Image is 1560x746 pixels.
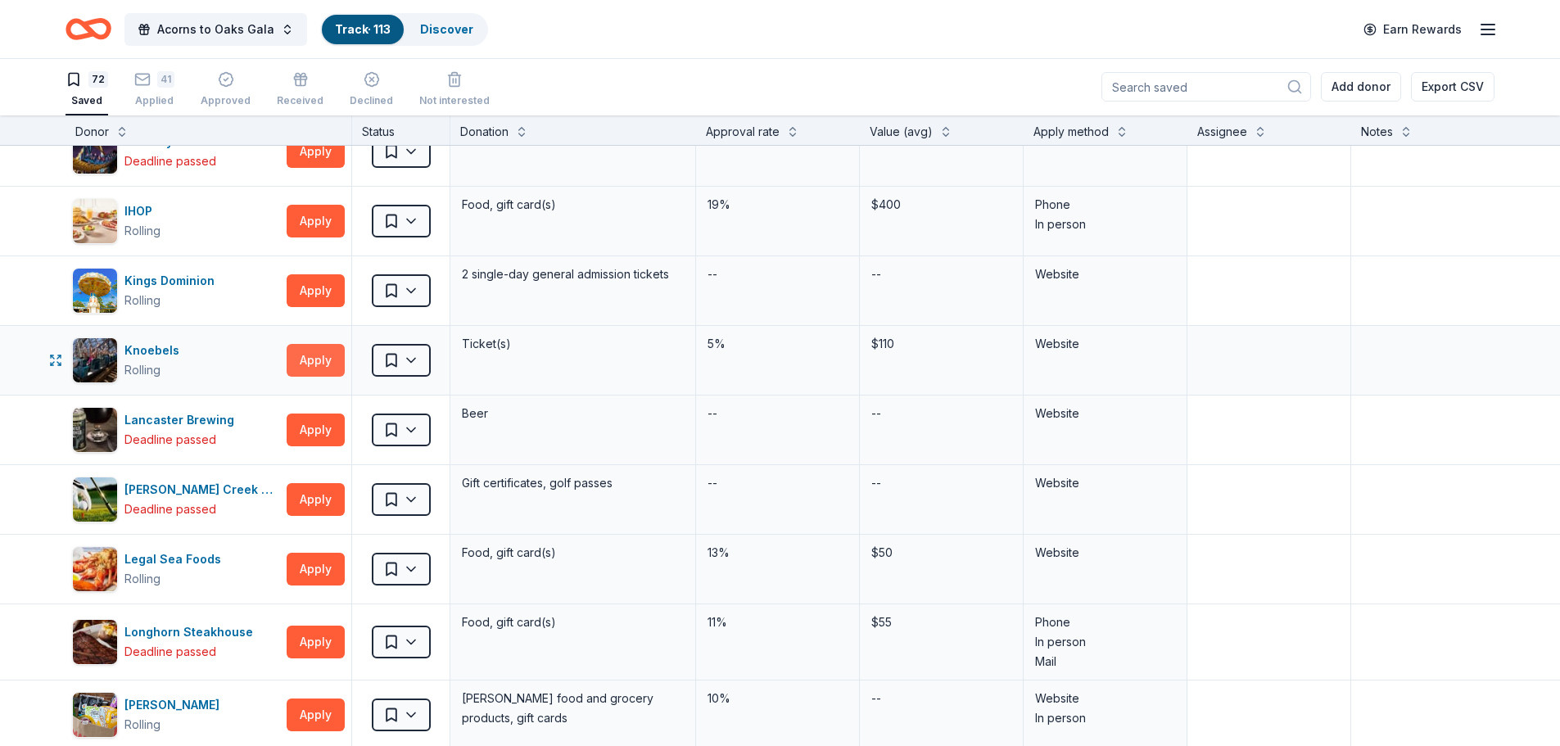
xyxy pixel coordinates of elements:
div: IHOP [124,201,161,221]
img: Image for MARTIN'S [73,693,117,737]
button: Image for Hershey Entertainment & ResortsHershey Entertainment & ResortsDeadline passed [72,129,280,174]
div: Legal Sea Foods [124,549,228,569]
div: $55 [870,611,1013,634]
img: Image for Hershey Entertainment & Resorts [73,129,117,174]
div: Longhorn Steakhouse [124,622,260,642]
input: Search saved [1101,72,1311,102]
button: Add donor [1321,72,1401,102]
button: Image for KnoebelsKnoebelsRolling [72,337,280,383]
img: Image for Landis Creek Golf Club [73,477,117,522]
div: Website [1035,473,1175,493]
div: Website [1035,689,1175,708]
div: Status [352,115,450,145]
div: $400 [870,193,1013,216]
div: Knoebels [124,341,186,360]
div: Website [1035,543,1175,563]
div: 11% [706,611,849,634]
div: Deadline passed [124,642,216,662]
div: Food, gift card(s) [460,193,685,216]
img: Image for Lancaster Brewing [73,408,117,452]
div: 13% [706,541,849,564]
div: [PERSON_NAME] [124,695,226,715]
div: $110 [870,332,1013,355]
div: Notes [1361,122,1393,142]
a: Earn Rewards [1354,15,1472,44]
div: In person [1035,708,1175,728]
div: 72 [88,71,108,88]
div: Declined [350,94,393,107]
div: Donation [460,122,509,142]
img: Image for Kings Dominion [73,269,117,313]
div: -- [706,472,719,495]
div: Food, gift card(s) [460,611,685,634]
div: 2 single-day general admission tickets [460,263,685,286]
div: -- [870,472,883,495]
div: -- [870,687,883,710]
button: Declined [350,65,393,115]
button: Not interested [419,65,490,115]
img: Image for Legal Sea Foods [73,547,117,591]
button: Image for Longhorn SteakhouseLonghorn SteakhouseDeadline passed [72,619,280,665]
button: Apply [287,626,345,658]
div: Kings Dominion [124,271,221,291]
div: Received [277,94,323,107]
button: Image for MARTIN'S[PERSON_NAME]Rolling [72,692,280,738]
div: Lancaster Brewing [124,410,241,430]
div: Value (avg) [870,122,933,142]
img: Image for Knoebels [73,338,117,382]
button: Track· 113Discover [320,13,488,46]
div: Beer [460,402,685,425]
button: Apply [287,274,345,307]
div: Rolling [124,569,161,589]
button: Apply [287,699,345,731]
div: 10% [706,687,849,710]
span: Acorns to Oaks Gala [157,20,274,39]
div: -- [870,402,883,425]
div: [PERSON_NAME] food and grocery products, gift cards [460,687,685,730]
button: Image for Landis Creek Golf Club[PERSON_NAME] Creek Golf ClubDeadline passed [72,477,280,522]
button: Export CSV [1411,72,1494,102]
div: Rolling [124,291,161,310]
div: Rolling [124,715,161,735]
div: Donor [75,122,109,142]
button: Apply [287,205,345,237]
div: Deadline passed [124,151,216,171]
button: Apply [287,483,345,516]
img: Image for Longhorn Steakhouse [73,620,117,664]
div: -- [706,263,719,286]
div: Applied [134,94,174,107]
div: Approved [201,94,251,107]
div: Website [1035,334,1175,354]
button: Acorns to Oaks Gala [124,13,307,46]
div: Website [1035,264,1175,284]
div: -- [706,402,719,425]
a: Discover [420,22,473,36]
div: 5% [706,332,849,355]
button: Approved [201,65,251,115]
div: 19% [706,193,849,216]
div: Mail [1035,652,1175,671]
div: Deadline passed [124,500,216,519]
div: Not interested [419,94,490,107]
a: Track· 113 [335,22,391,36]
button: Image for Kings DominionKings DominionRolling [72,268,280,314]
button: Apply [287,414,345,446]
div: Phone [1035,613,1175,632]
div: Approval rate [706,122,780,142]
div: $50 [870,541,1013,564]
button: Image for IHOPIHOPRolling [72,198,280,244]
button: 72Saved [66,65,108,115]
button: Image for Lancaster BrewingLancaster BrewingDeadline passed [72,407,280,453]
div: In person [1035,215,1175,234]
div: Website [1035,404,1175,423]
div: Food, gift card(s) [460,541,685,564]
div: In person [1035,632,1175,652]
div: Phone [1035,195,1175,215]
div: 41 [157,71,174,88]
button: Image for Legal Sea FoodsLegal Sea FoodsRolling [72,546,280,592]
button: 41Applied [134,65,174,115]
button: Apply [287,135,345,168]
button: Apply [287,344,345,377]
div: Apply method [1033,122,1109,142]
div: [PERSON_NAME] Creek Golf Club [124,480,280,500]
